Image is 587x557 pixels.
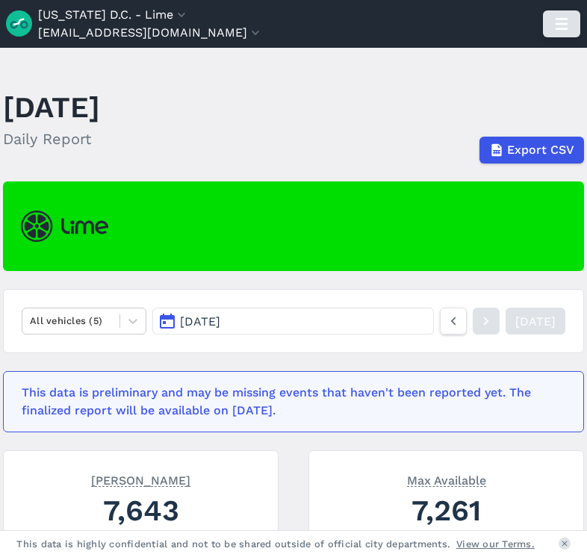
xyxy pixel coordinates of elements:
div: 7,643 [22,490,260,531]
button: [US_STATE] D.C. - Lime [38,6,189,24]
img: Ride Report [6,10,38,37]
button: [DATE] [152,308,434,334]
span: [DATE] [180,314,220,329]
div: at 5:46 AM [22,526,260,541]
img: Lime [21,211,108,242]
div: This data is preliminary and may be missing events that haven't been reported yet. The finalized ... [22,384,556,420]
span: Export CSV [507,141,574,159]
div: at 8:25 AM [327,526,565,541]
span: Max Available [407,472,486,487]
button: [EMAIL_ADDRESS][DOMAIN_NAME] [38,24,263,42]
a: [DATE] [506,308,565,334]
span: [PERSON_NAME] [91,472,190,487]
button: Export CSV [479,137,584,164]
div: 7,261 [327,490,565,531]
h2: Daily Report [3,128,100,150]
a: View our Terms. [456,537,535,551]
h1: [DATE] [3,87,100,128]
